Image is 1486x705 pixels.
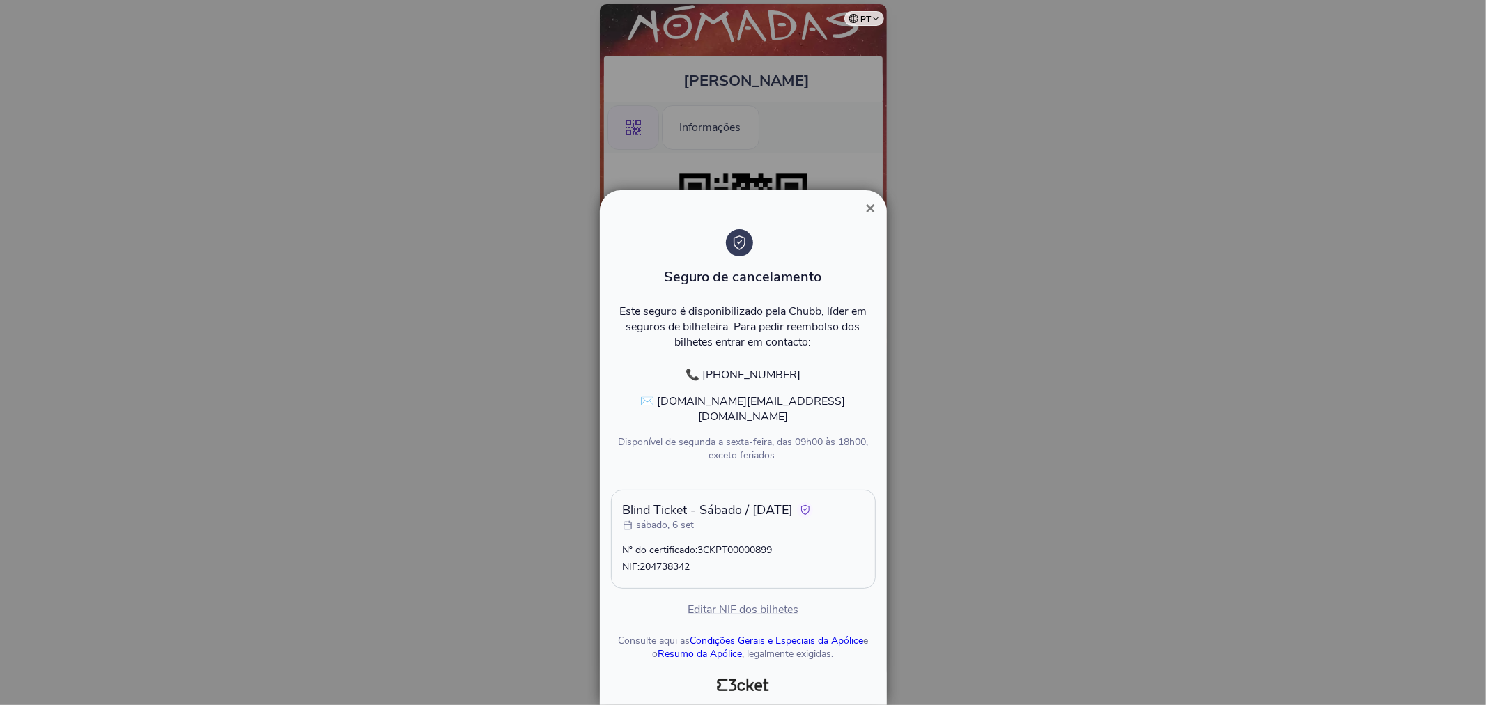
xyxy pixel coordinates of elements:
[611,367,876,382] p: 📞 [PHONE_NUMBER]
[611,394,876,424] p: ✉️ [DOMAIN_NAME][EMAIL_ADDRESS][DOMAIN_NAME]
[611,304,876,350] p: Este seguro é disponibilizado pela Chubb, líder em seguros de bilheteira. Para pedir reembolso do...
[690,634,863,647] a: Condições Gerais e Especiais da Apólice
[698,543,773,557] span: 3CKPT00000899
[658,647,743,660] a: Resumo da Apólice
[623,560,864,573] p: NIF:
[623,543,864,557] p: Nº do certificado:
[665,268,822,286] span: Seguro de cancelamento
[865,199,875,217] span: ×
[640,560,690,573] span: 204738342
[611,603,876,617] p: Editar NIF dos bilhetes
[637,518,695,532] p: sábado, 6 set
[611,435,876,462] p: Disponível de segunda a sexta-feira, das 09h00 às 18h00, exceto feriados.
[611,634,876,660] div: Consulte aqui as e o , legalmente exigidas.
[623,502,864,518] p: Blind Ticket - Sábado / [DATE]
